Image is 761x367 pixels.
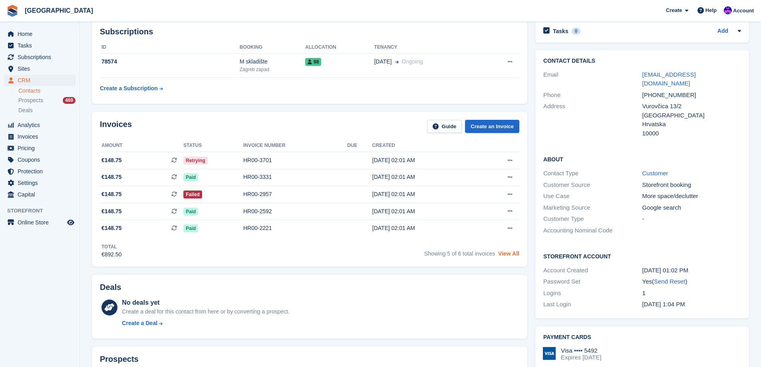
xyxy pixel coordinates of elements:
[543,289,642,298] div: Logins
[347,139,372,152] th: Due
[543,192,642,201] div: Use Case
[4,40,76,51] a: menu
[543,300,642,309] div: Last Login
[372,156,478,165] div: [DATE] 02:01 AM
[642,192,741,201] div: More space/declutter
[243,173,347,181] div: HR00-3331
[372,139,478,152] th: Created
[543,266,642,275] div: Account Created
[543,214,642,224] div: Customer Type
[372,190,478,198] div: [DATE] 02:01 AM
[122,319,157,327] div: Create a Deal
[642,91,741,100] div: [PHONE_NUMBER]
[654,278,685,285] a: Send Reset
[18,106,76,115] a: Deals
[101,224,122,232] span: €148.75
[243,139,347,152] th: Invoice number
[18,52,66,63] span: Subscriptions
[183,139,243,152] th: Status
[372,207,478,216] div: [DATE] 02:01 AM
[543,226,642,235] div: Accounting Nominal Code
[7,207,79,215] span: Storefront
[372,173,478,181] div: [DATE] 02:01 AM
[543,169,642,178] div: Contact Type
[100,58,240,66] div: 78574
[18,166,66,177] span: Protection
[402,58,423,65] span: Ongoing
[183,157,208,165] span: Retrying
[543,203,642,212] div: Marketing Source
[305,58,321,66] span: 98
[18,40,66,51] span: Tasks
[4,217,76,228] a: menu
[4,75,76,86] a: menu
[642,120,741,129] div: Hrvatska
[424,250,495,257] span: Showing 5 of 6 total invoices
[4,28,76,40] a: menu
[642,266,741,275] div: [DATE] 01:02 PM
[100,355,139,364] h2: Prospects
[4,119,76,131] a: menu
[100,139,183,152] th: Amount
[543,102,642,138] div: Address
[642,102,741,111] div: Vurovčica 13/2
[4,131,76,142] a: menu
[4,63,76,74] a: menu
[372,224,478,232] div: [DATE] 02:01 AM
[101,173,122,181] span: €148.75
[642,111,741,120] div: [GEOGRAPHIC_DATA]
[240,41,305,54] th: Booking
[374,41,482,54] th: Tenancy
[4,177,76,188] a: menu
[666,6,682,14] span: Create
[18,107,33,114] span: Deals
[642,181,741,190] div: Storefront booking
[101,190,122,198] span: €148.75
[642,71,696,87] a: [EMAIL_ADDRESS][DOMAIN_NAME]
[101,243,122,250] div: Total
[100,120,132,133] h2: Invoices
[642,203,741,212] div: Google search
[543,181,642,190] div: Customer Source
[240,66,305,73] div: Zagreb zapad
[63,97,76,104] div: 469
[374,58,391,66] span: [DATE]
[543,252,741,260] h2: Storefront Account
[642,277,741,286] div: Yes
[183,173,198,181] span: Paid
[543,91,642,100] div: Phone
[183,224,198,232] span: Paid
[553,28,568,35] h2: Tasks
[243,224,347,232] div: HR00-2221
[18,75,66,86] span: CRM
[18,96,76,105] a: Prospects 469
[305,41,374,54] th: Allocation
[101,207,122,216] span: €148.75
[183,190,202,198] span: Failed
[66,218,76,227] a: Preview store
[543,334,741,341] h2: Payment cards
[561,347,601,354] div: Visa •••• 5492
[18,154,66,165] span: Coupons
[733,7,754,15] span: Account
[543,58,741,64] h2: Contact Details
[642,214,741,224] div: -
[642,129,741,138] div: 10000
[543,347,556,360] img: Visa Logo
[100,41,240,54] th: ID
[100,81,163,96] a: Create a Subscription
[18,177,66,188] span: Settings
[243,156,347,165] div: HR00-3701
[122,307,289,316] div: Create a deal for this contact from here or by converting a prospect.
[18,63,66,74] span: Sites
[101,250,122,259] div: €892.50
[642,170,668,177] a: Customer
[122,319,289,327] a: Create a Deal
[543,277,642,286] div: Password Set
[498,250,519,257] a: View All
[561,354,601,361] div: Expires [DATE]
[22,4,96,17] a: [GEOGRAPHIC_DATA]
[4,189,76,200] a: menu
[100,283,121,292] h2: Deals
[705,6,717,14] span: Help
